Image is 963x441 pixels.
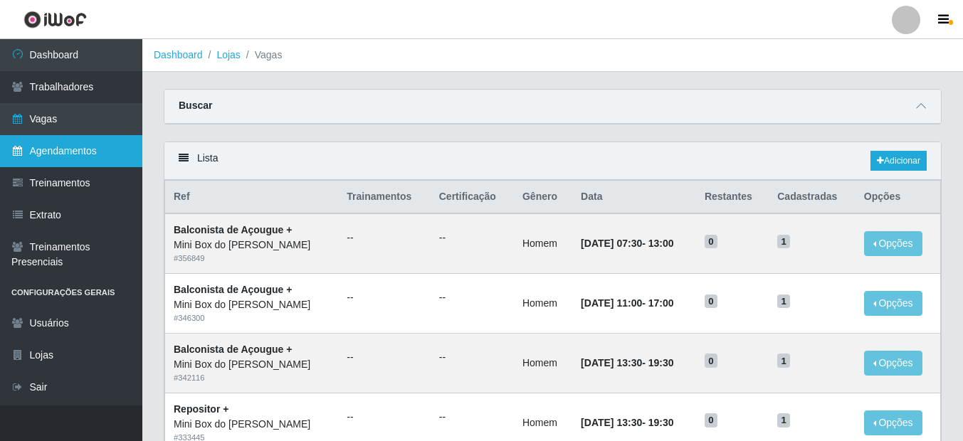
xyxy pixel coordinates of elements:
th: Opções [856,181,941,214]
div: Mini Box do [PERSON_NAME] [174,238,330,253]
li: Vagas [241,48,283,63]
span: 0 [705,413,717,427]
time: [DATE] 13:30 [581,357,642,368]
span: 1 [777,354,790,368]
span: 1 [777,294,790,309]
strong: Balconista de Açougue + [174,284,292,295]
time: 13:00 [648,238,674,249]
th: Restantes [696,181,769,214]
span: 0 [705,354,717,368]
div: # 356849 [174,253,330,265]
ul: -- [347,290,421,305]
a: Dashboard [154,49,203,60]
th: Cadastradas [769,181,856,214]
time: [DATE] 07:30 [581,238,642,249]
a: Adicionar [870,151,927,171]
strong: Buscar [179,100,212,111]
span: 0 [705,294,717,309]
span: 1 [777,235,790,249]
ul: -- [347,350,421,365]
td: Homem [514,213,572,273]
span: 1 [777,413,790,427]
ul: -- [347,410,421,425]
button: Opções [864,231,922,256]
time: 19:30 [648,417,674,428]
strong: Repositor + [174,403,228,415]
ul: -- [347,230,421,245]
button: Opções [864,351,922,376]
time: 17:00 [648,297,674,309]
th: Gênero [514,181,572,214]
strong: - [581,238,673,249]
strong: - [581,417,673,428]
time: [DATE] 13:30 [581,417,642,428]
strong: Balconista de Açougue + [174,344,292,355]
th: Trainamentos [338,181,430,214]
button: Opções [864,410,922,435]
div: Mini Box do [PERSON_NAME] [174,357,330,372]
div: # 346300 [174,312,330,324]
ul: -- [439,410,505,425]
ul: -- [439,230,505,245]
ul: -- [439,290,505,305]
div: Lista [164,142,941,180]
th: Ref [165,181,339,214]
div: Mini Box do [PERSON_NAME] [174,297,330,312]
button: Opções [864,291,922,316]
strong: - [581,357,673,368]
time: 19:30 [648,357,674,368]
img: CoreUI Logo [23,11,87,28]
time: [DATE] 11:00 [581,297,642,309]
ul: -- [439,350,505,365]
div: # 342116 [174,372,330,384]
strong: Balconista de Açougue + [174,224,292,235]
nav: breadcrumb [142,39,963,72]
div: Mini Box do [PERSON_NAME] [174,417,330,432]
td: Homem [514,333,572,393]
a: Lojas [216,49,240,60]
th: Certificação [431,181,514,214]
strong: - [581,297,673,309]
td: Homem [514,274,572,334]
span: 0 [705,235,717,249]
th: Data [572,181,696,214]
